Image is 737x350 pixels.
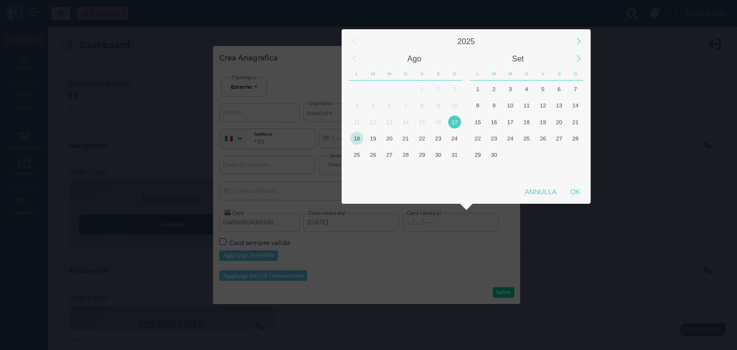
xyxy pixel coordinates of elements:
div: Mercoledì, Settembre 17 [502,114,519,130]
div: Lunedì, Settembre 22 [470,130,486,146]
div: 7 [399,99,412,112]
div: Lunedì, Settembre 8 [470,97,486,114]
div: 3 [448,82,461,95]
div: Mercoledì, Settembre 3 [502,81,519,97]
div: 25 [350,148,363,161]
div: Agosto [363,50,466,67]
div: Venerdì, Settembre 12 [535,97,551,114]
div: Oggi, Domenica, Agosto 17 [446,114,463,130]
div: 24 [448,132,461,145]
div: Next Month [568,48,589,69]
div: 13 [383,116,396,128]
div: Mercoledì, Settembre 24 [502,130,519,146]
div: Martedì, Agosto 12 [365,114,381,130]
div: 14 [399,116,412,128]
div: Domenica, Agosto 31 [446,147,463,163]
div: Martedì, Settembre 9 [486,97,502,114]
div: Mercoledì, Settembre 10 [502,97,519,114]
div: 8 [471,99,484,112]
div: Settembre [466,50,570,67]
div: Venerdì, Settembre 5 [535,81,551,97]
div: Sabato, Settembre 20 [551,114,567,130]
div: Lunedì [470,67,486,81]
div: Sabato [430,67,446,81]
div: Domenica, Ottobre 12 [567,163,583,179]
div: Giovedì, Settembre 11 [519,97,535,114]
div: 26 [536,132,549,145]
div: Venerdì, Agosto 1 [414,81,430,97]
div: 11 [520,99,533,112]
div: 30 [487,148,500,161]
div: Martedì, Agosto 5 [365,97,381,114]
div: 17 [504,116,517,128]
div: 17 [448,116,461,128]
div: 8 [416,99,428,112]
div: Venerdì, Settembre 26 [535,130,551,146]
div: Next Year [568,31,589,52]
div: Domenica, Settembre 7 [567,81,583,97]
div: Venerdì, Settembre 19 [535,114,551,130]
div: 27 [383,148,396,161]
div: Domenica, Settembre 21 [567,114,583,130]
div: Lunedì, Ottobre 6 [470,163,486,179]
div: Domenica, Agosto 10 [446,97,463,114]
div: 12 [536,99,549,112]
div: Domenica, Ottobre 5 [567,147,583,163]
div: 4 [520,82,533,95]
div: 13 [553,99,566,112]
div: 1 [471,82,484,95]
div: 12 [367,116,380,128]
div: 28 [399,148,412,161]
div: Sabato, Ottobre 11 [551,163,567,179]
div: Martedì, Settembre 23 [486,130,502,146]
div: Venerdì, Settembre 5 [414,163,430,179]
div: Mercoledì [502,67,519,81]
div: Mercoledì, Ottobre 8 [502,163,519,179]
div: Sabato, Settembre 6 [551,81,567,97]
div: 20 [553,116,566,128]
div: 7 [569,82,582,95]
div: Domenica, Settembre 7 [446,163,463,179]
div: Giovedì, Ottobre 9 [519,163,535,179]
div: 23 [432,132,445,145]
div: 20 [383,132,396,145]
div: Lunedì, Agosto 4 [349,97,365,114]
div: 5 [536,82,549,95]
div: Lunedì, Settembre 1 [470,81,486,97]
div: 31 [448,148,461,161]
div: 19 [536,116,549,128]
div: Mercoledì, Agosto 27 [381,147,398,163]
div: 4 [350,99,363,112]
div: 28 [569,132,582,145]
div: 22 [416,132,428,145]
div: Martedì, Settembre 16 [486,114,502,130]
div: Mercoledì, Agosto 6 [381,97,398,114]
div: Sabato, Agosto 9 [430,97,446,114]
div: Domenica, Settembre 14 [567,97,583,114]
div: 10 [448,99,461,112]
div: 16 [432,116,445,128]
div: Mercoledì, Ottobre 1 [502,147,519,163]
div: Lunedì, Settembre 1 [349,163,365,179]
div: Sabato, Agosto 23 [430,130,446,146]
div: 29 [416,148,428,161]
div: 10 [504,99,517,112]
div: Venerdì, Agosto 8 [414,97,430,114]
div: Venerdì, Agosto 15 [414,114,430,130]
div: 9 [432,99,445,112]
div: Giovedì, Agosto 21 [398,130,414,146]
div: 16 [487,116,500,128]
div: Martedì, Settembre 30 [486,147,502,163]
div: Lunedì, Luglio 28 [349,81,365,97]
div: Sabato, Settembre 6 [430,163,446,179]
div: 27 [553,132,566,145]
div: Giovedì, Agosto 14 [398,114,414,130]
div: Sabato, Ottobre 4 [551,147,567,163]
div: Martedì [486,67,502,81]
div: Lunedì, Settembre 29 [470,147,486,163]
div: Martedì [365,67,381,81]
div: 3 [504,82,517,95]
div: Giovedì [519,67,535,81]
div: Venerdì, Agosto 29 [414,147,430,163]
div: Martedì, Luglio 29 [365,81,381,97]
